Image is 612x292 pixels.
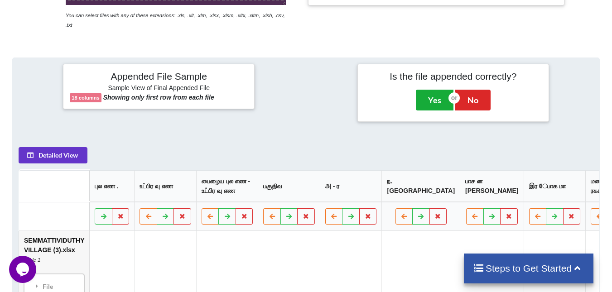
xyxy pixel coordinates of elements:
[381,170,460,202] th: ந.[GEOGRAPHIC_DATA]
[66,13,285,28] i: You can select files with any of these extensions: .xls, .xlt, .xlm, .xlsx, .xlsm, .xltx, .xltm, ...
[134,170,196,202] th: உட்பிர வு எண
[523,170,585,202] th: இர ேபாக மா
[258,170,320,202] th: பகுதிவ
[9,256,38,283] iframe: chat widget
[196,170,258,202] th: பைழைய புல எண - உட்பிர வு எண
[460,170,523,202] th: பாச ன [PERSON_NAME]
[473,263,585,274] h4: Steps to Get Started
[103,94,214,101] b: Showing only first row from each file
[24,257,40,263] i: Table 1
[320,170,382,202] th: அ - ர
[70,84,248,93] h6: Sample View of Final Appended File
[89,170,134,202] th: புல எண .
[19,147,87,163] button: Detailed View
[364,71,542,82] h4: Is the file appended correctly?
[455,90,491,110] button: No
[70,71,248,83] h4: Appended File Sample
[416,90,453,110] button: Yes
[72,95,100,101] b: 18 columns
